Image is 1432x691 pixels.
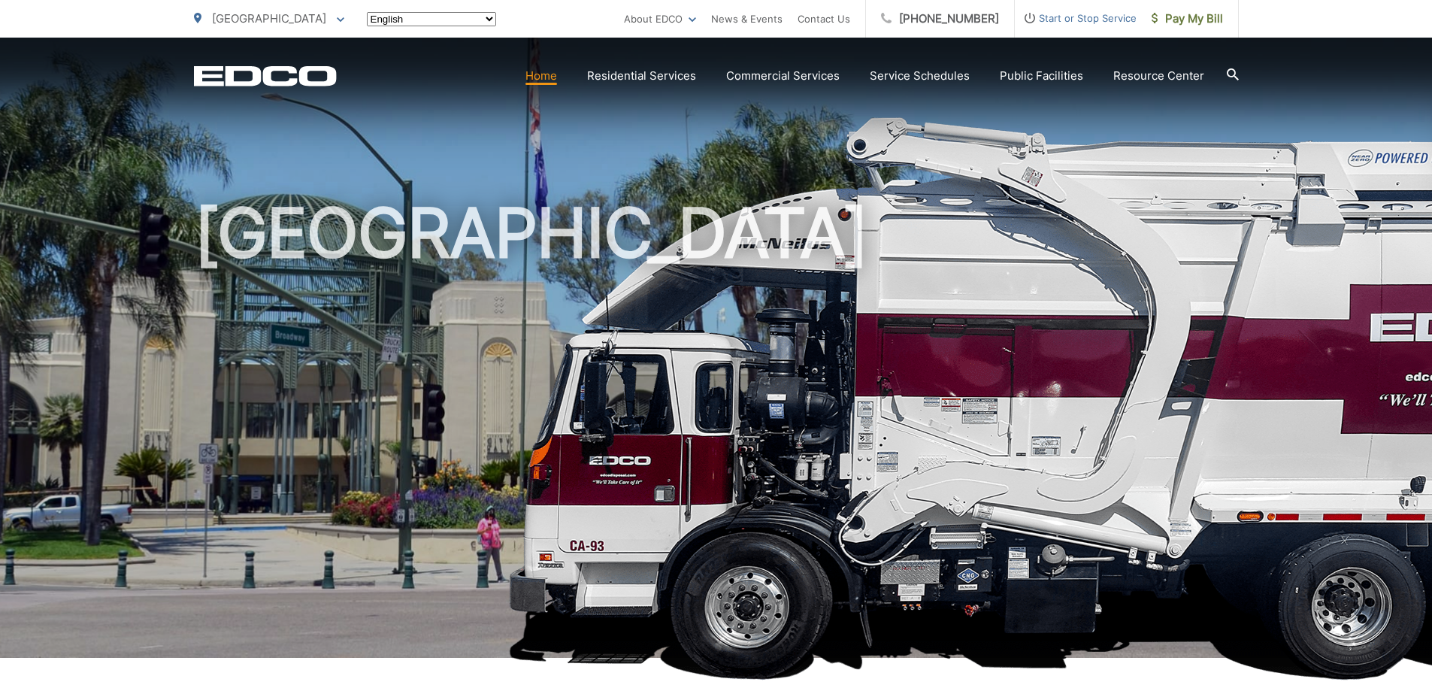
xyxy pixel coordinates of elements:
[1152,10,1223,28] span: Pay My Bill
[624,10,696,28] a: About EDCO
[367,12,496,26] select: Select a language
[1113,67,1204,85] a: Resource Center
[870,67,970,85] a: Service Schedules
[1000,67,1083,85] a: Public Facilities
[212,11,326,26] span: [GEOGRAPHIC_DATA]
[525,67,557,85] a: Home
[726,67,840,85] a: Commercial Services
[194,65,337,86] a: EDCD logo. Return to the homepage.
[711,10,783,28] a: News & Events
[798,10,850,28] a: Contact Us
[587,67,696,85] a: Residential Services
[194,195,1239,671] h1: [GEOGRAPHIC_DATA]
